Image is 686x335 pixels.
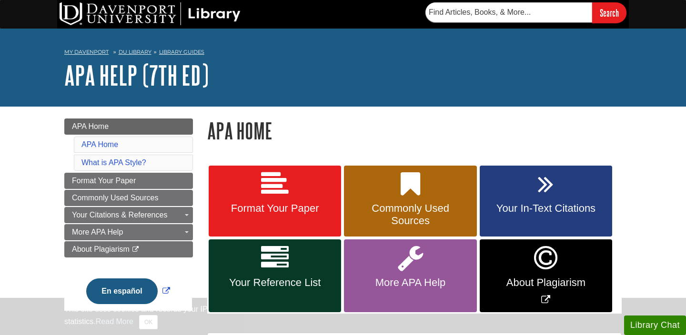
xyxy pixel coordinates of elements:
[216,202,334,215] span: Format Your Paper
[64,207,193,223] a: Your Citations & References
[64,241,193,257] a: About Plagiarism
[216,276,334,289] span: Your Reference List
[425,2,592,22] input: Find Articles, Books, & More...
[344,166,476,237] a: Commonly Used Sources
[209,239,341,312] a: Your Reference List
[86,278,157,304] button: En español
[624,315,686,335] button: Library Chat
[72,177,136,185] span: Format Your Paper
[480,239,612,312] a: Link opens in new window
[344,239,476,312] a: More APA Help
[351,276,469,289] span: More APA Help
[72,228,123,236] span: More APA Help
[64,224,193,240] a: More APA Help
[480,166,612,237] a: Your In-Text Citations
[207,118,622,143] h1: APA Home
[131,246,140,253] i: This link opens in a new window
[64,173,193,189] a: Format Your Paper
[64,118,193,320] div: Guide Page Menu
[64,46,622,61] nav: breadcrumb
[209,166,341,237] a: Format Your Paper
[64,48,109,56] a: My Davenport
[81,158,146,167] a: What is APA Style?
[64,190,193,206] a: Commonly Used Sources
[72,211,167,219] span: Your Citations & References
[72,194,158,202] span: Commonly Used Sources
[159,49,204,55] a: Library Guides
[84,287,172,295] a: Link opens in new window
[425,2,626,23] form: Searches DU Library's articles, books, and more
[119,49,151,55] a: DU Library
[487,276,605,289] span: About Plagiarism
[64,118,193,135] a: APA Home
[487,202,605,215] span: Your In-Text Citations
[64,60,209,90] a: APA Help (7th Ed)
[592,2,626,23] input: Search
[60,2,241,25] img: DU Library
[72,245,130,253] span: About Plagiarism
[351,202,469,227] span: Commonly Used Sources
[81,140,118,148] a: APA Home
[72,122,109,130] span: APA Home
